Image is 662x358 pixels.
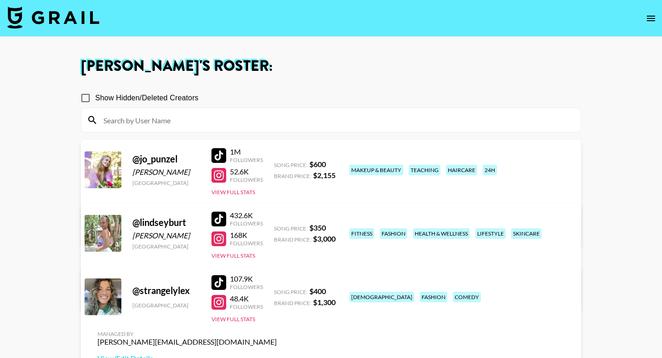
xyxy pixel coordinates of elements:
div: @ lindseyburt [132,217,200,228]
div: Managed By [97,330,277,337]
div: [PERSON_NAME] [132,231,200,240]
div: makeup & beauty [349,165,403,175]
div: [PERSON_NAME] [132,167,200,177]
div: 1M [230,147,263,156]
div: haircare [446,165,477,175]
div: teaching [409,165,440,175]
div: fitness [349,228,374,239]
input: Search by User Name [98,113,575,127]
strong: $ 1,300 [313,298,336,306]
strong: $ 400 [309,287,326,295]
strong: $ 600 [309,160,326,168]
div: [DEMOGRAPHIC_DATA] [349,292,414,302]
div: [GEOGRAPHIC_DATA] [132,302,200,309]
div: health & wellness [413,228,470,239]
strong: $ 2,155 [313,171,336,179]
div: [GEOGRAPHIC_DATA] [132,179,200,186]
button: open drawer [642,9,660,28]
span: Brand Price: [274,173,311,179]
div: 52.6K [230,167,263,176]
span: Brand Price: [274,300,311,306]
div: fashion [420,292,447,302]
strong: $ 350 [309,223,326,232]
div: skincare [511,228,542,239]
div: [GEOGRAPHIC_DATA] [132,243,200,250]
span: Show Hidden/Deleted Creators [95,92,199,104]
div: lifestyle [475,228,506,239]
div: 24h [483,165,497,175]
strong: $ 3,000 [313,234,336,243]
div: [PERSON_NAME][EMAIL_ADDRESS][DOMAIN_NAME] [97,337,277,346]
div: Followers [230,220,263,227]
div: @ strangelylex [132,285,200,296]
div: Followers [230,156,263,163]
span: Song Price: [274,162,308,168]
div: Followers [230,240,263,247]
button: View Full Stats [211,252,255,259]
div: 168K [230,231,263,240]
div: Followers [230,303,263,310]
div: comedy [453,292,481,302]
span: Song Price: [274,225,308,232]
div: Followers [230,283,263,290]
div: fashion [380,228,407,239]
div: 48.4K [230,294,263,303]
div: @ jo_punzel [132,153,200,165]
div: 432.6K [230,211,263,220]
button: View Full Stats [211,316,255,323]
img: Grail Talent [7,6,99,29]
h1: [PERSON_NAME] 's Roster: [81,59,581,74]
div: 107.9K [230,274,263,283]
div: Followers [230,176,263,183]
span: Song Price: [274,289,308,295]
button: View Full Stats [211,189,255,196]
span: Brand Price: [274,236,311,243]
